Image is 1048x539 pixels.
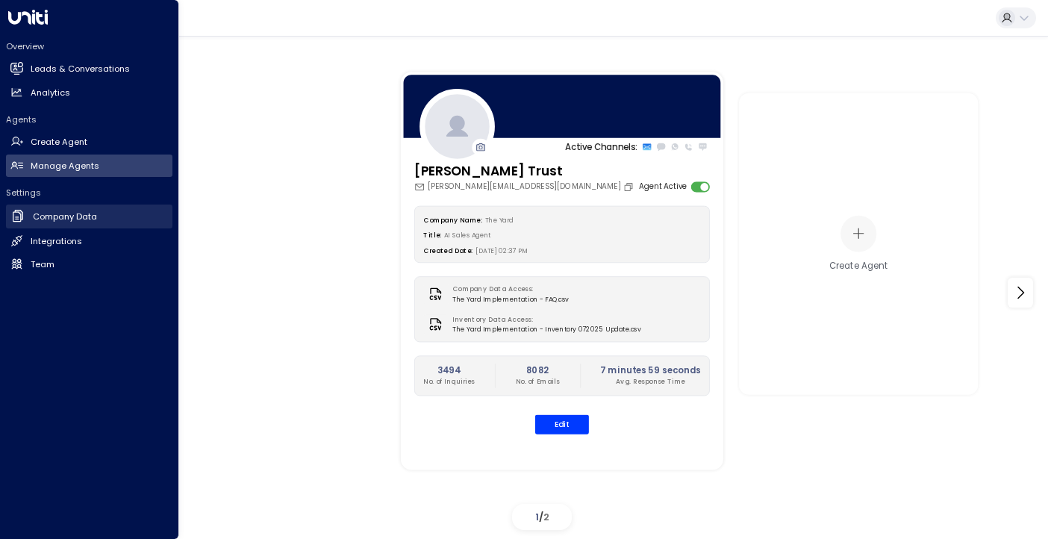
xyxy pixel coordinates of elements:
[444,231,491,240] span: AI Sales Agent
[6,253,172,275] a: Team
[423,377,474,387] p: No. of Inquiries
[600,377,700,387] p: Avg. Response Time
[423,364,474,376] h2: 3494
[6,40,172,52] h2: Overview
[6,58,172,81] a: Leads & Conversations
[6,113,172,125] h2: Agents
[423,216,481,225] label: Company Name:
[6,187,172,199] h2: Settings
[543,511,549,523] span: 2
[535,414,589,434] button: Edit
[452,294,569,304] span: The Yard Implementation - FAQ.csv
[639,181,687,193] label: Agent Active
[423,231,440,240] label: Title:
[31,136,87,149] h2: Create Agent
[600,364,700,376] h2: 7 minutes 59 seconds
[6,230,172,252] a: Integrations
[829,259,888,272] div: Create Agent
[6,155,172,177] a: Manage Agents
[414,162,637,181] h3: [PERSON_NAME] Trust
[6,131,172,154] a: Create Agent
[565,140,637,153] p: Active Channels:
[623,181,637,192] button: Copy
[31,63,130,75] h2: Leads & Conversations
[512,504,572,530] div: /
[452,284,564,294] label: Company Data Access:
[423,246,472,255] label: Created Date:
[31,87,70,99] h2: Analytics
[516,364,560,376] h2: 8082
[6,81,172,104] a: Analytics
[452,315,635,325] label: Inventory Data Access:
[414,181,637,193] div: [PERSON_NAME][EMAIL_ADDRESS][DOMAIN_NAME]
[31,258,54,271] h2: Team
[516,377,560,387] p: No. of Emails
[31,235,82,248] h2: Integrations
[452,325,640,334] span: The Yard Implementation - Inventory 072025 Update.csv
[475,246,528,255] span: [DATE] 02:37 PM
[485,216,514,225] span: The Yard
[6,205,172,229] a: Company Data
[535,511,539,523] span: 1
[31,160,99,172] h2: Manage Agents
[33,211,97,223] h2: Company Data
